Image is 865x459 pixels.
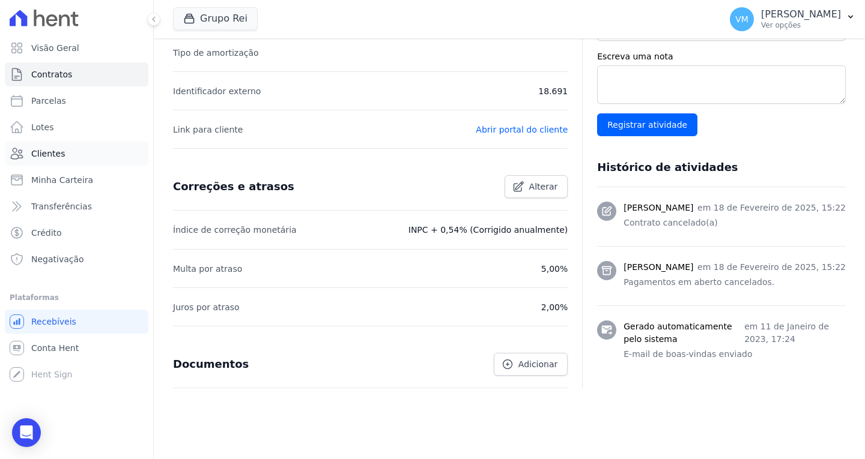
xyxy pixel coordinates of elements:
[744,320,846,346] p: em 11 de Janeiro de 2023, 17:24
[173,357,249,371] h3: Documentos
[408,223,568,237] p: INPC + 0,54% (Corrigido anualmente)
[31,316,76,328] span: Recebíveis
[12,418,41,447] div: Open Intercom Messenger
[5,194,148,218] a: Transferências
[31,253,84,265] span: Negativação
[697,261,846,274] p: em 18 de Fevereiro de 2025, 15:22
[597,160,738,175] h3: Histórico de atividades
[31,200,92,212] span: Transferências
[538,84,568,98] p: 18.691
[173,122,243,137] p: Link para cliente
[505,175,568,198] a: Alterar
[597,113,697,136] input: Registrar atividade
[720,2,865,36] button: VM [PERSON_NAME] Ver opções
[10,290,144,305] div: Plataformas
[5,310,148,334] a: Recebíveis
[624,202,693,214] h3: [PERSON_NAME]
[5,336,148,360] a: Conta Hent
[476,125,568,134] a: Abrir portal do cliente
[31,174,93,186] span: Minha Carteira
[5,89,148,113] a: Parcelas
[761,20,841,30] p: Ver opções
[173,262,242,276] p: Multa por atraso
[697,202,846,214] p: em 18 de Fevereiro de 2025, 15:22
[31,68,72,80] span: Contratos
[624,348,846,361] p: E-mail de boas-vindas enviado
[5,36,148,60] a: Visão Geral
[31,342,79,354] span: Conta Hent
[735,15,748,23] span: VM
[541,300,568,314] p: 2,00%
[173,223,297,237] p: Índice de correção monetária
[624,276,846,289] p: Pagamentos em aberto cancelados.
[173,46,259,60] p: Tipo de amortização
[5,62,148,86] a: Contratos
[31,121,54,133] span: Lotes
[529,181,558,193] span: Alterar
[5,221,148,245] a: Crédito
[173,179,294,194] h3: Correções e atrasos
[31,95,66,107] span: Parcelas
[31,148,65,160] span: Clientes
[494,353,568,376] a: Adicionar
[5,168,148,192] a: Minha Carteira
[173,300,240,314] p: Juros por atraso
[518,358,557,370] span: Adicionar
[173,7,258,30] button: Grupo Rei
[624,217,846,229] p: Contrato cancelado(a)
[597,50,846,63] label: Escreva uma nota
[31,42,79,54] span: Visão Geral
[173,84,261,98] p: Identificador externo
[5,247,148,271] a: Negativação
[624,320,744,346] h3: Gerado automaticamente pelo sistema
[761,8,841,20] p: [PERSON_NAME]
[541,262,568,276] p: 5,00%
[5,142,148,166] a: Clientes
[624,261,693,274] h3: [PERSON_NAME]
[31,227,62,239] span: Crédito
[5,115,148,139] a: Lotes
